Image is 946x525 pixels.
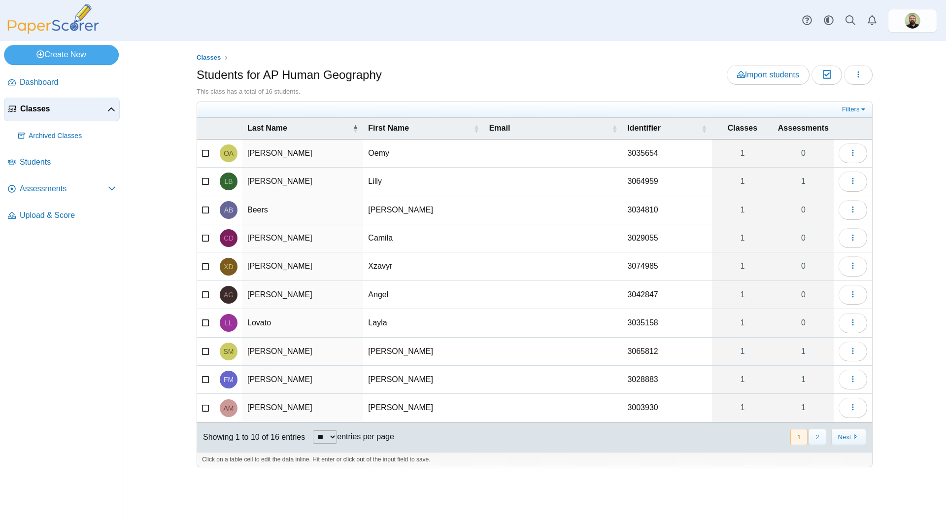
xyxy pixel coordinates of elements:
[242,140,363,168] td: [PERSON_NAME]
[14,124,120,148] a: Archived Classes
[368,123,471,134] span: First Name
[737,70,799,79] span: Import students
[242,309,363,337] td: Lovato
[363,338,484,366] td: [PERSON_NAME]
[773,140,834,167] a: 0
[773,252,834,280] a: 0
[712,338,773,365] a: 1
[773,309,834,337] a: 0
[363,224,484,252] td: Camila
[622,338,712,366] td: 3065812
[224,405,234,412] span: Andrew Moreno
[778,123,829,134] span: Assessments
[224,235,234,242] span: Camila Diaz Ortega
[4,177,120,201] a: Assessments
[20,77,116,88] span: Dashboard
[242,394,363,422] td: [PERSON_NAME]
[242,281,363,309] td: [PERSON_NAME]
[337,432,394,441] label: entries per page
[224,263,233,270] span: Xzavyr Duong
[194,52,224,64] a: Classes
[242,366,363,394] td: [PERSON_NAME]
[622,140,712,168] td: 3035654
[4,4,102,34] img: PaperScorer
[473,124,479,134] span: First Name : Activate to sort
[622,309,712,337] td: 3035158
[622,366,712,394] td: 3028883
[712,168,773,195] a: 1
[888,9,937,33] a: ps.IbYvzNdzldgWHYXo
[701,124,707,134] span: Identifier : Activate to sort
[773,394,834,421] a: 1
[242,168,363,196] td: [PERSON_NAME]
[712,224,773,252] a: 1
[627,123,699,134] span: Identifier
[773,168,834,195] a: 1
[352,124,358,134] span: Last Name : Activate to invert sorting
[242,196,363,224] td: Beers
[363,366,484,394] td: [PERSON_NAME]
[4,27,102,35] a: PaperScorer
[20,183,108,194] span: Assessments
[242,224,363,252] td: [PERSON_NAME]
[4,71,120,95] a: Dashboard
[831,429,866,445] button: Next
[4,204,120,228] a: Upload & Score
[363,196,484,224] td: [PERSON_NAME]
[197,422,305,452] div: Showing 1 to 10 of 16 entries
[717,123,768,134] span: Classes
[622,168,712,196] td: 3064959
[224,291,234,298] span: Angel Gamez
[363,140,484,168] td: Oemy
[197,67,382,83] h1: Students for AP Human Geography
[773,224,834,252] a: 0
[773,196,834,224] a: 0
[224,376,234,383] span: Froylan Meza Veloz
[489,123,610,134] span: Email
[20,157,116,168] span: Students
[773,281,834,309] a: 0
[773,338,834,365] a: 1
[622,394,712,422] td: 3003930
[363,281,484,309] td: Angel
[712,309,773,337] a: 1
[363,168,484,196] td: Lilly
[224,150,234,157] span: Oemy Anaya Labrado
[712,394,773,421] a: 1
[224,178,233,185] span: Lilly Barker
[712,196,773,224] a: 1
[20,104,107,114] span: Classes
[363,309,484,337] td: Layla
[861,10,883,32] a: Alerts
[622,196,712,224] td: 3034810
[622,252,712,280] td: 3074985
[712,252,773,280] a: 1
[840,105,870,114] a: Filters
[197,452,872,467] div: Click on a table cell to edit the data inline. Hit enter or click out of the input field to save.
[905,13,920,29] span: Zachary Butte - MRH Faculty
[363,252,484,280] td: Xzavyr
[727,65,810,85] a: Import students
[790,429,808,445] button: 1
[905,13,920,29] img: ps.IbYvzNdzldgWHYXo
[247,123,350,134] span: Last Name
[197,87,873,96] div: This class has a total of 16 students.
[224,207,234,213] span: Anna Beers
[622,281,712,309] td: 3042847
[789,429,866,445] nav: pagination
[242,252,363,280] td: [PERSON_NAME]
[242,338,363,366] td: [PERSON_NAME]
[225,319,233,326] span: Layla Lovato
[20,210,116,221] span: Upload & Score
[712,140,773,167] a: 1
[809,429,826,445] button: 2
[611,124,617,134] span: Email : Activate to sort
[712,281,773,309] a: 1
[197,54,221,61] span: Classes
[224,348,234,355] span: Sara Mazur
[363,394,484,422] td: [PERSON_NAME]
[29,131,116,141] span: Archived Classes
[4,98,120,121] a: Classes
[4,151,120,175] a: Students
[712,366,773,393] a: 1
